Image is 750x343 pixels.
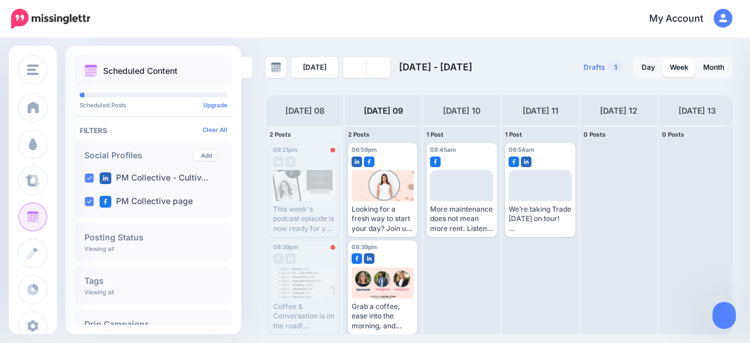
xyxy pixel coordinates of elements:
[84,64,97,77] img: calendar.png
[80,102,227,108] p: Scheduled Posts
[271,62,281,73] img: calendar-grey-darker.png
[446,196,478,212] div: Loading
[663,58,696,77] a: Week
[577,57,630,78] a: Drafts1
[584,131,606,138] span: 0 Posts
[27,64,39,75] img: menu.png
[11,9,90,29] img: Missinglettr
[443,104,480,118] h4: [DATE] 10
[285,157,296,167] img: facebook-grey-square.png
[193,150,217,161] a: Add
[509,157,519,167] img: facebook-square.png
[524,196,557,212] div: Loading
[430,146,456,153] span: 08:45am
[521,157,531,167] img: linkedin-square.png
[505,131,522,138] span: 1 Post
[285,104,325,118] h4: [DATE] 08
[273,146,297,153] span: 08:21pm
[348,131,370,138] span: 2 Posts
[696,58,731,77] a: Month
[103,67,178,75] p: Scheduled Content
[273,205,335,233] div: This week's podcast episode is now ready for you to listen to!! Check out our chat with [PERSON_N...
[352,205,414,233] div: Looking for a fresh way to start your day? Join us for relaxed vibes, great chats, and your morni...
[679,104,716,118] h4: [DATE] 13
[84,151,193,159] h4: Social Profiles
[608,62,623,73] span: 1
[600,104,637,118] h4: [DATE] 12
[100,172,111,184] img: linkedin-square.png
[635,58,662,77] a: Day
[430,205,493,233] div: More maintenance does not mean more rent. Listen to the full podcast with [PERSON_NAME] from Plum...
[203,101,227,108] a: Upgrade
[509,205,572,233] div: We’re taking Trade [DATE] on tour! Following the success of our WA event, [PERSON_NAME] & [PERSON...
[100,196,111,208] img: facebook-square.png
[273,302,335,331] div: Coffee & Conversation is on the road! We’re bringing good chats, great company, and warm brews ac...
[291,57,338,78] a: [DATE]
[352,157,362,167] img: linkedin-square.png
[352,253,362,264] img: facebook-square.png
[203,126,227,133] a: Clear All
[509,146,534,153] span: 06:54am
[399,61,472,73] span: [DATE] - [DATE]
[523,104,558,118] h4: [DATE] 11
[352,146,377,153] span: 06:59pm
[352,243,377,250] span: 08:39pm
[100,172,209,184] label: PM Collective - Cultiv…
[637,5,732,33] a: My Account
[364,104,403,118] h4: [DATE] 09
[100,196,193,208] label: PM Collective page
[84,245,114,252] p: Viewing all
[364,157,374,167] img: facebook-square.png
[352,302,414,331] div: Grab a coffee, ease into the morning, and catch up with a great crew. We’re keeping it chill no a...
[430,157,441,167] img: facebook-square.png
[84,277,223,285] h4: Tags
[273,253,284,264] img: facebook-grey-square.png
[285,253,296,264] img: linkedin-grey-square.png
[84,233,223,242] h4: Posting Status
[273,157,284,167] img: linkedin-grey-square.png
[584,64,605,71] span: Drafts
[80,126,227,135] h4: Filters
[662,131,684,138] span: 0 Posts
[84,320,223,328] h4: Drip Campaigns
[364,253,374,264] img: linkedin-square.png
[270,131,291,138] span: 2 Posts
[84,288,114,296] p: Viewing all
[427,131,444,138] span: 1 Post
[273,243,298,250] span: 08:39pm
